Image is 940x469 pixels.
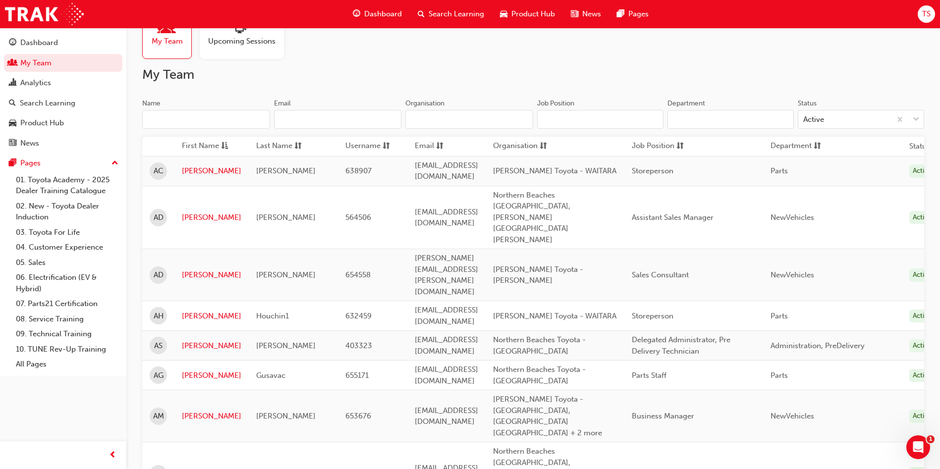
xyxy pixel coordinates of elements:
div: Analytics [20,77,51,89]
span: Assistant Sales Manager [632,213,714,222]
a: 01. Toyota Academy - 2025 Dealer Training Catalogue [12,172,122,199]
a: 08. Service Training [12,312,122,327]
span: Username [345,140,381,153]
a: 10. TUNE Rev-Up Training [12,342,122,357]
div: Active [909,310,935,323]
input: Job Position [537,110,664,129]
button: Departmentsorting-icon [771,140,825,153]
span: Northern Beaches Toyota - [GEOGRAPHIC_DATA] [493,335,586,356]
a: All Pages [12,357,122,372]
button: Last Namesorting-icon [256,140,311,153]
span: Department [771,140,812,153]
span: AG [154,370,164,381]
a: [PERSON_NAME] [182,311,241,322]
div: Status [798,99,817,108]
span: Pages [628,8,649,20]
a: Analytics [4,74,122,92]
span: Northern Beaches [GEOGRAPHIC_DATA], [PERSON_NAME][GEOGRAPHIC_DATA][PERSON_NAME] [493,191,570,244]
div: Search Learning [20,98,75,109]
div: Active [909,164,935,178]
span: AD [154,269,164,281]
span: Parts [771,312,788,320]
span: [EMAIL_ADDRESS][DOMAIN_NAME] [415,161,478,181]
a: 03. Toyota For Life [12,225,122,240]
span: Parts [771,166,788,175]
span: 638907 [345,166,372,175]
a: 06. Electrification (EV & Hybrid) [12,270,122,296]
span: car-icon [500,8,507,20]
a: 09. Technical Training [12,326,122,342]
a: [PERSON_NAME] [182,411,241,422]
img: Trak [5,3,84,25]
span: NewVehicles [771,270,814,279]
span: AC [154,165,164,177]
span: Storeperson [632,312,673,320]
a: pages-iconPages [609,4,657,24]
span: 403323 [345,341,372,350]
span: [PERSON_NAME] [256,270,316,279]
div: Active [909,339,935,353]
button: TS [918,5,935,23]
button: Job Positionsorting-icon [632,140,686,153]
span: 1 [927,435,935,443]
a: Product Hub [4,114,122,132]
a: [PERSON_NAME] [182,212,241,223]
span: 564506 [345,213,371,222]
a: Upcoming Sessions [200,9,292,59]
a: Search Learning [4,94,122,112]
div: Active [909,369,935,382]
div: News [20,138,39,149]
button: Usernamesorting-icon [345,140,400,153]
a: [PERSON_NAME] [182,340,241,352]
span: [EMAIL_ADDRESS][DOMAIN_NAME] [415,208,478,228]
span: NewVehicles [771,412,814,420]
span: News [582,8,601,20]
span: sorting-icon [436,140,443,153]
span: prev-icon [109,449,116,462]
div: Email [274,99,291,108]
span: pages-icon [9,159,16,168]
a: guage-iconDashboard [345,4,410,24]
span: Upcoming Sessions [208,36,276,47]
input: Organisation [405,110,533,129]
span: Delegated Administrator, Pre Delivery Technician [632,335,730,356]
span: [EMAIL_ADDRESS][DOMAIN_NAME] [415,335,478,356]
a: [PERSON_NAME] [182,370,241,381]
span: My Team [152,36,183,47]
span: up-icon [111,157,118,170]
button: DashboardMy TeamAnalyticsSearch LearningProduct HubNews [4,32,122,154]
a: search-iconSearch Learning [410,4,492,24]
a: 05. Sales [12,255,122,270]
span: guage-icon [9,39,16,48]
button: Pages [4,154,122,172]
span: [PERSON_NAME] [256,166,316,175]
div: Active [909,211,935,224]
a: [PERSON_NAME] [182,165,241,177]
span: [PERSON_NAME][EMAIL_ADDRESS][PERSON_NAME][DOMAIN_NAME] [415,254,478,296]
span: [PERSON_NAME] Toyota - [PERSON_NAME] [493,265,583,285]
a: news-iconNews [563,4,609,24]
div: Product Hub [20,117,64,129]
span: news-icon [9,139,16,148]
span: 654558 [345,270,371,279]
input: Email [274,110,402,129]
button: Organisationsorting-icon [493,140,548,153]
div: Active [909,410,935,423]
div: Dashboard [20,37,58,49]
div: Job Position [537,99,574,108]
span: Administration, PreDelivery [771,341,865,350]
span: [PERSON_NAME] [256,341,316,350]
span: Sales Consultant [632,270,689,279]
a: My Team [4,54,122,72]
span: [PERSON_NAME] [256,213,316,222]
button: First Nameasc-icon [182,140,236,153]
a: 04. Customer Experience [12,240,122,255]
span: people-icon [161,22,173,36]
span: Gusavac [256,371,285,380]
span: Houchin1 [256,312,289,320]
span: sorting-icon [294,140,302,153]
span: Business Manager [632,412,694,420]
div: Name [142,99,161,108]
span: pages-icon [617,8,624,20]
